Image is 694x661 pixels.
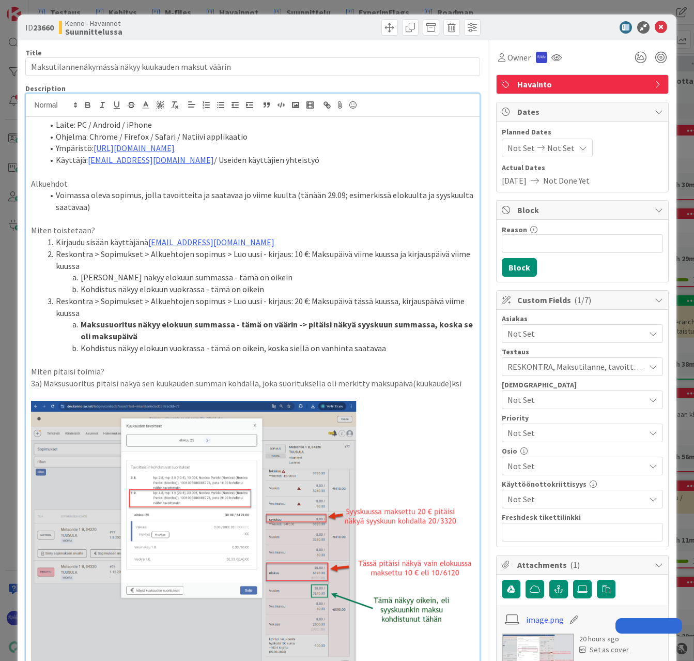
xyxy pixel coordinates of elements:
div: Käyttöönottokriittisyys [502,480,663,488]
div: Testaus [502,348,663,355]
label: Title [25,48,42,57]
span: Not Done Yet [543,174,590,187]
p: Alkuehdot [31,178,475,190]
div: Set as cover [579,644,629,655]
li: Voimassa oleva sopimus, jolla tavoitteita ja saatavaa jo viime kuulta (tänään 29.09; esimerkissä ... [43,189,475,213]
div: Freshdesk tikettilinkki [502,514,663,521]
span: Havainto [517,78,650,91]
li: Reskontra > Sopimukset > Alkuehtojen sopimus > Luo uusi - kirjaus: 20 €: Maksupäivä tässä kuussa,... [43,295,475,319]
span: Not Set [507,142,535,154]
span: Dates [517,106,650,118]
p: 3a) Maksusuoritus pitäisi näkyä sen kuukauden summan kohdalla, joka suorituksella oli merkitty ma... [31,378,475,389]
label: Reason [502,225,527,234]
span: ( 1/7 ) [574,295,591,305]
li: Kirjaudu sisään käyttäjänä [43,236,475,248]
span: Kenno - Havainnot [65,19,122,27]
b: 23660 [33,22,54,33]
span: Custom Fields [517,294,650,306]
div: Priority [502,414,663,422]
span: RESKONTRA, Maksutilanne, tavoitteet, mm [507,360,645,373]
li: Kohdistus näkyy elokuun vuokrassa - tämä on oikein [43,283,475,295]
span: Block [517,204,650,216]
p: Miten pitäisi toimia? [31,366,475,378]
span: Attachments [517,559,650,571]
input: type card name here... [25,57,481,76]
li: Kohdistus näkyy elokuun vuokrassa - tämä on oikein, koska siellä on vanhinta saatavaa [43,342,475,354]
button: Block [502,258,537,277]
div: Osio [502,447,663,455]
li: [PERSON_NAME] näkyy elokuun summassa - tämä on oikein [43,272,475,283]
span: [DATE] [502,174,527,187]
a: [EMAIL_ADDRESS][DOMAIN_NAME] [148,237,274,247]
img: RS [536,52,547,63]
span: ID [25,21,54,34]
li: Laite: PC / Android / iPhone [43,119,475,131]
strong: Maksusuoritus näkyy elokuun summassa - tämä on väärin -> pitäisi näkyä syyskuun summassa, koska s... [81,319,474,341]
span: Not Set [507,327,645,340]
li: Reskontra > Sopimukset > Alkuehtojen sopimus > Luo uusi - kirjaus: 10 €: Maksupäivä viime kuussa ... [43,248,475,272]
span: Description [25,84,66,93]
a: image.png [526,613,564,626]
span: Not Set [507,493,645,505]
li: Käyttäjä: / Useiden käyttäjien yhteistyö [43,154,475,166]
span: Not Set [507,460,645,472]
li: Ympäristö: [43,142,475,154]
span: Not Set [507,426,640,440]
span: Planned Dates [502,127,663,138]
a: [URL][DOMAIN_NAME] [94,143,175,153]
span: Owner [507,51,531,64]
b: Suunnittelussa [65,27,122,36]
span: Actual Dates [502,162,663,173]
span: Not Set [547,142,575,154]
li: Ohjelma: Chrome / Firefox / Safari / Natiivi applikaatio [43,131,475,143]
p: Miten toistetaan? [31,224,475,236]
div: Asiakas [502,315,663,322]
div: 20 hours ago [579,634,629,644]
div: [DEMOGRAPHIC_DATA] [502,381,663,388]
a: [EMAIL_ADDRESS][DOMAIN_NAME] [88,155,214,165]
span: Not Set [507,394,645,406]
span: ( 1 ) [570,560,580,570]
